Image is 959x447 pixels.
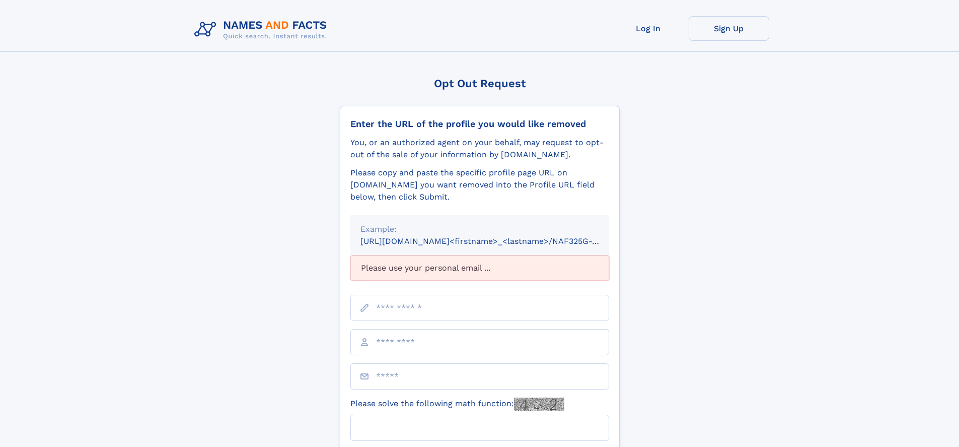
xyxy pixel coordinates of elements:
img: Logo Names and Facts [190,16,335,43]
small: [URL][DOMAIN_NAME]<firstname>_<lastname>/NAF325G-xxxxxxxx [360,236,628,246]
div: You, or an authorized agent on your behalf, may request to opt-out of the sale of your informatio... [350,137,609,161]
a: Log In [608,16,689,41]
div: Opt Out Request [340,77,620,90]
div: Enter the URL of the profile you would like removed [350,118,609,130]
label: Please solve the following math function: [350,398,564,411]
div: Please copy and paste the specific profile page URL on [DOMAIN_NAME] you want removed into the Pr... [350,167,609,203]
div: Example: [360,223,599,235]
a: Sign Up [689,16,769,41]
div: Please use your personal email ... [350,256,609,281]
